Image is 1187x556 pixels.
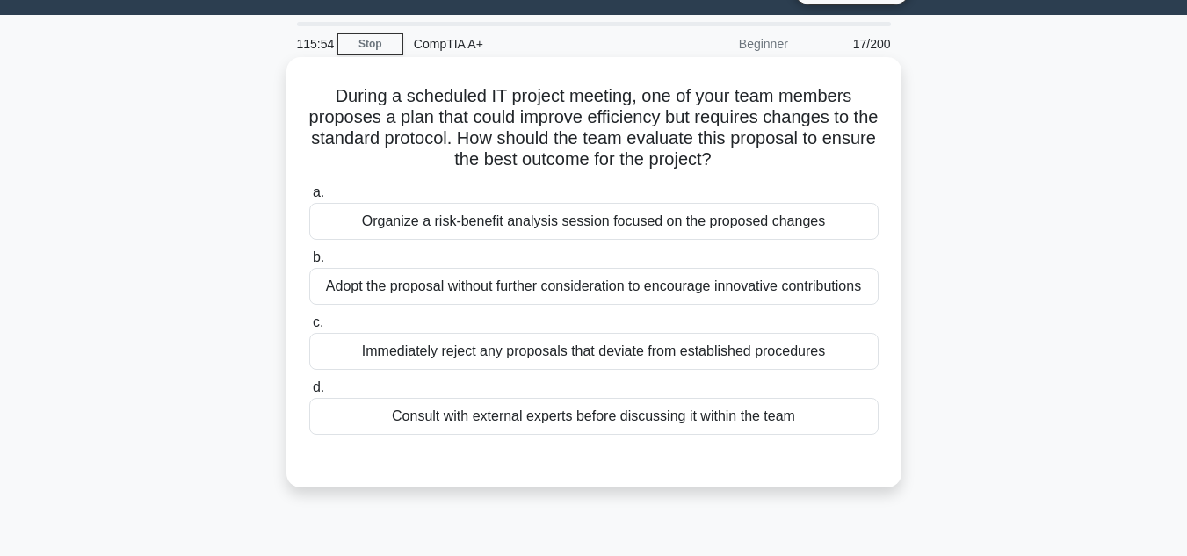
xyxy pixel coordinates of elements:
div: 17/200 [799,26,901,61]
div: Beginner [645,26,799,61]
div: 115:54 [286,26,337,61]
div: Immediately reject any proposals that deviate from established procedures [309,333,879,370]
div: Consult with external experts before discussing it within the team [309,398,879,435]
a: Stop [337,33,403,55]
div: Organize a risk-benefit analysis session focused on the proposed changes [309,203,879,240]
div: Adopt the proposal without further consideration to encourage innovative contributions [309,268,879,305]
span: a. [313,184,324,199]
span: d. [313,379,324,394]
span: b. [313,249,324,264]
h5: During a scheduled IT project meeting, one of your team members proposes a plan that could improv... [308,85,880,171]
div: CompTIA A+ [403,26,645,61]
span: c. [313,314,323,329]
